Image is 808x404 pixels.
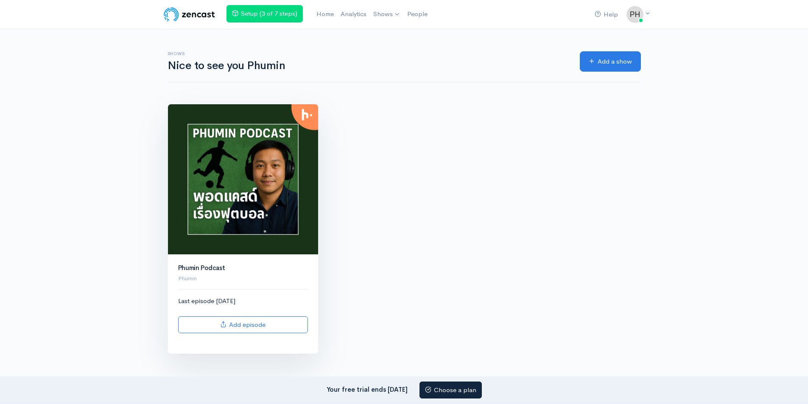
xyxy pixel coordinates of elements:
h6: Shows [168,51,570,56]
a: Shows [370,5,404,24]
a: People [404,5,431,23]
a: Setup (3 of 7 steps) [226,5,303,22]
strong: Your free trial ends [DATE] [327,385,408,393]
a: Choose a plan [419,382,482,399]
img: ... [626,6,643,23]
a: Add a show [580,51,641,72]
img: ZenCast Logo [162,6,216,23]
p: Phumin [178,274,308,283]
a: Phumin Podcast [178,264,225,272]
a: Analytics [337,5,370,23]
img: Phumin Podcast [168,104,318,254]
h1: Nice to see you Phumin [168,60,570,72]
div: Last episode [DATE] [178,296,308,333]
a: Add episode [178,316,308,334]
a: Home [313,5,337,23]
a: Help [591,6,621,24]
